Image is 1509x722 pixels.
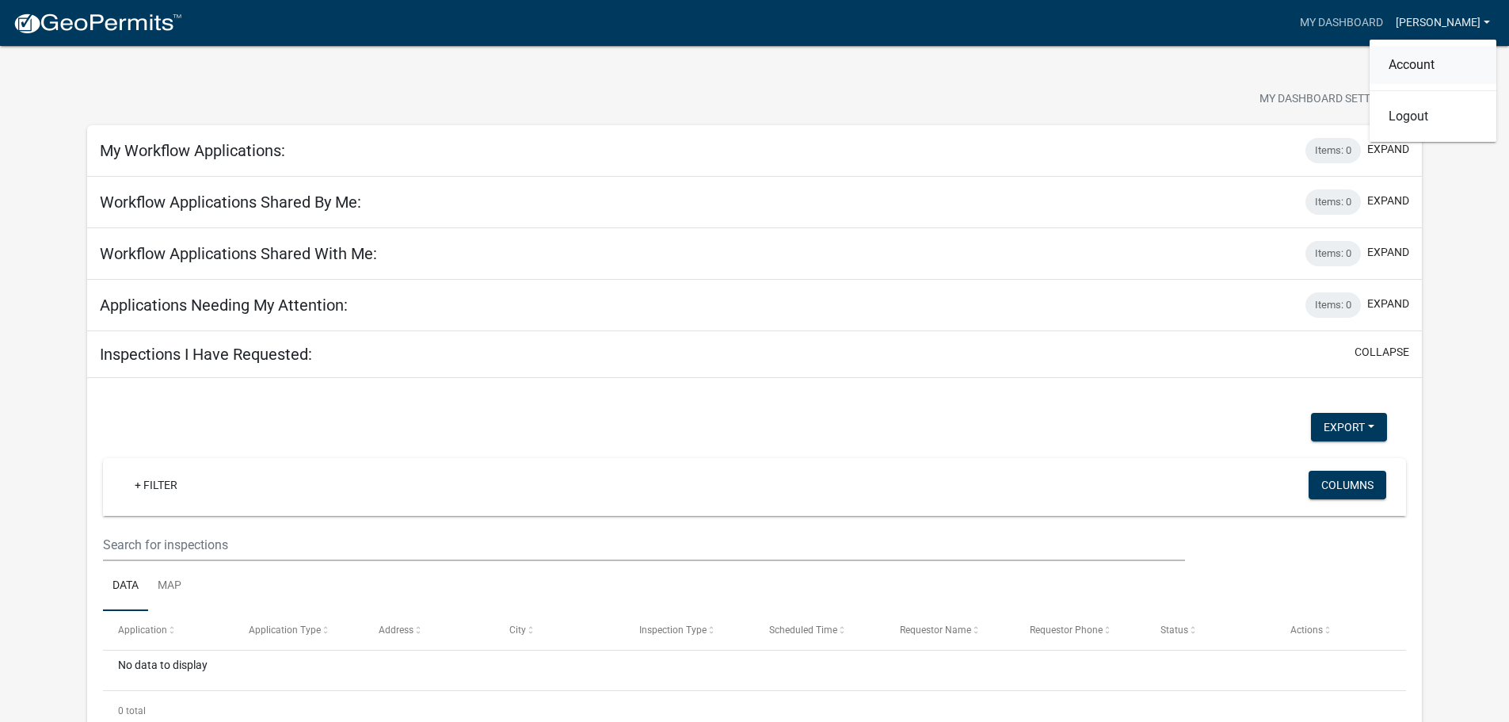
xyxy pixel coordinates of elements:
a: My Dashboard [1294,8,1389,38]
h5: My Workflow Applications: [100,141,285,160]
a: Account [1370,46,1496,84]
span: Application [118,625,167,636]
button: Export [1311,413,1387,441]
span: Requestor Name [900,625,971,636]
span: Scheduled Time [769,625,837,636]
h5: Inspections I Have Requested: [100,345,312,364]
a: [PERSON_NAME] [1389,8,1496,38]
button: expand [1367,244,1409,261]
span: Application Type [249,625,321,636]
span: Requestor Phone [1030,625,1103,636]
h5: Workflow Applications Shared By Me: [100,193,361,212]
a: + Filter [122,471,190,499]
input: Search for inspections [103,529,1184,561]
datatable-header-cell: City [493,611,623,649]
span: Status [1160,625,1188,636]
div: Items: 0 [1305,138,1361,163]
button: expand [1367,193,1409,209]
datatable-header-cell: Scheduled Time [754,611,884,649]
span: Inspection Type [639,625,707,636]
div: No data to display [103,651,1406,690]
datatable-header-cell: Application Type [234,611,364,649]
span: City [509,625,526,636]
span: My Dashboard Settings [1259,90,1396,109]
button: Columns [1309,471,1386,499]
div: Items: 0 [1305,241,1361,266]
button: expand [1367,296,1409,312]
datatable-header-cell: Status [1145,611,1275,649]
span: Address [379,625,413,636]
button: collapse [1355,344,1409,361]
datatable-header-cell: Inspection Type [624,611,754,649]
span: Actions [1290,625,1323,636]
datatable-header-cell: Application [103,611,233,649]
div: [PERSON_NAME] [1370,40,1496,142]
div: Items: 0 [1305,292,1361,318]
h5: Applications Needing My Attention: [100,296,348,315]
a: Map [148,561,191,612]
h5: Workflow Applications Shared With Me: [100,244,377,263]
datatable-header-cell: Requestor Phone [1015,611,1145,649]
datatable-header-cell: Requestor Name [885,611,1015,649]
datatable-header-cell: Actions [1275,611,1405,649]
button: My Dashboard Settingssettings [1247,84,1431,115]
a: Data [103,561,148,612]
button: expand [1367,141,1409,158]
a: Logout [1370,97,1496,136]
datatable-header-cell: Address [364,611,493,649]
div: Items: 0 [1305,189,1361,215]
